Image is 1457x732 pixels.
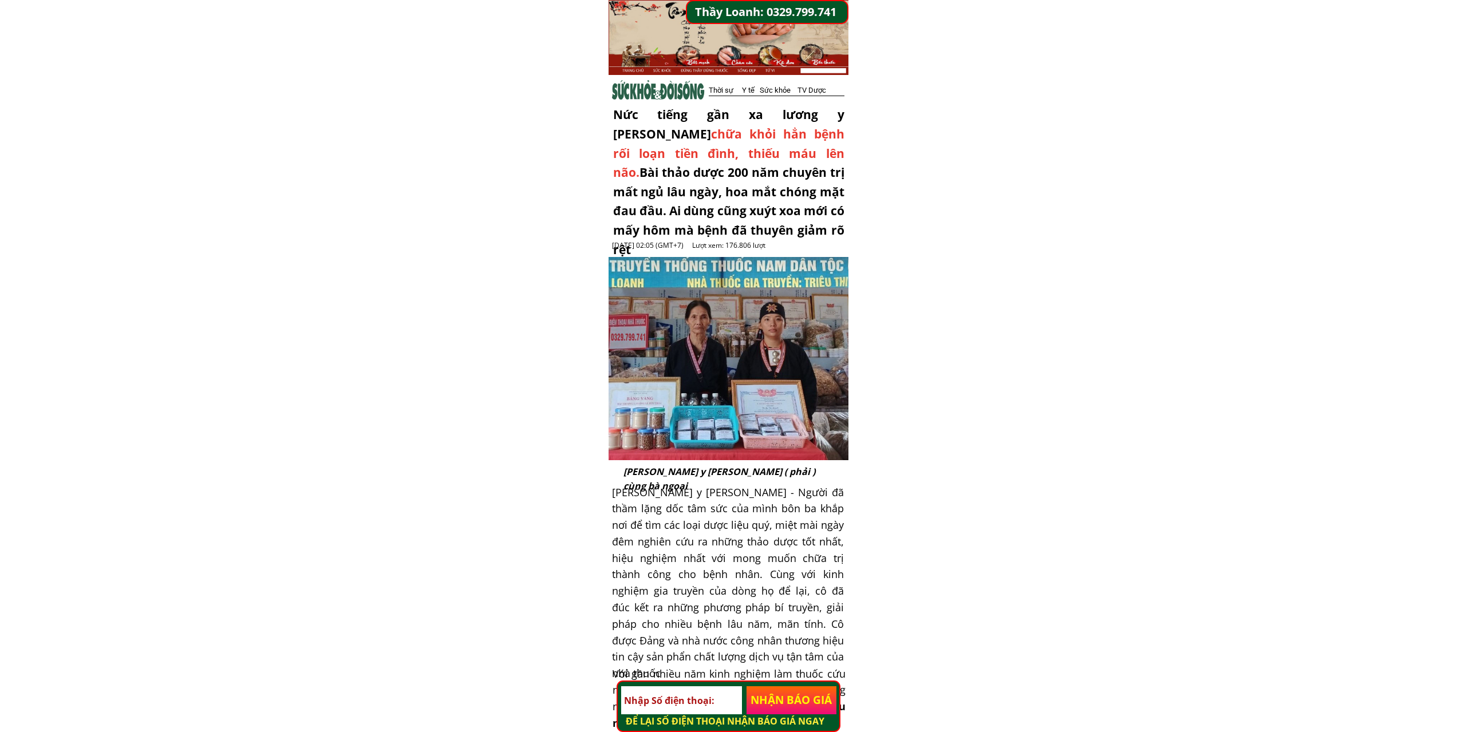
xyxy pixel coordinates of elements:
h3: ĐỂ LẠI SỐ ĐIỆN THOẠI NHẬN BÁO GIÁ NGAY [626,714,836,729]
div: [PERSON_NAME] y [PERSON_NAME] ( phải ) cùng bà ngoại [623,465,834,494]
div: [PERSON_NAME] y [PERSON_NAME] - Người đã thầm lặng dốc tâm sức của mình bôn ba khắp nơi để tìm cá... [612,484,844,682]
span: Nức tiếng gần xa lương y [PERSON_NAME] [613,106,844,142]
p: NHẬN BÁO GIÁ [747,686,837,715]
span: Mất ngủ lâu năm, rối loạn tiền đình, thiếu máu lên não [613,699,846,730]
a: Thầy Loanh: 0329.799.741 [695,3,849,21]
span: Bài thảo dược 200 năm chuyên trị mất ngủ lâu ngày, hoa mắt chóng mặt đau đầu. Ai dùng cũng xuýt x... [613,164,844,257]
div: Thời sự Y tế Sức khỏe TV Dược [709,85,854,97]
h3: [DATE] 02:05 (GMT+7) Lượt xem: 176.806 lượt [612,240,815,251]
input: Nhập Số điện thoại: [621,686,742,715]
div: chữa khỏi hẳn bệnh rối loạn tiền đình, thiếu máu lên não. [613,105,844,259]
